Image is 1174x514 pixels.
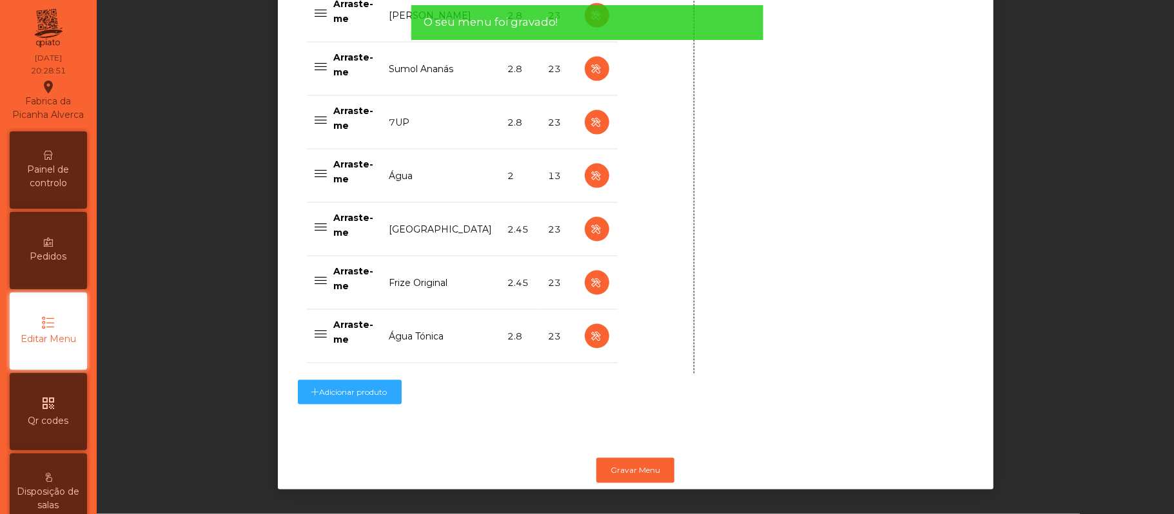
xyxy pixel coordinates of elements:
[541,43,576,96] td: 23
[334,264,374,293] p: Arraste-me
[500,203,541,256] td: 2.45
[500,256,541,310] td: 2.45
[41,395,56,411] i: qr_code
[10,79,86,122] div: Fabrica da Picanha Alverca
[13,163,84,190] span: Painel de controlo
[500,310,541,363] td: 2.8
[13,485,84,512] span: Disposição de salas
[334,318,374,347] p: Arraste-me
[500,43,541,96] td: 2.8
[382,43,500,96] td: Sumol Ananás
[500,96,541,149] td: 2.8
[28,414,69,428] span: Qr codes
[30,250,67,263] span: Pedidos
[382,149,500,203] td: Água
[298,380,402,405] button: Adicionar produto
[541,256,576,310] td: 23
[334,211,374,240] p: Arraste-me
[334,157,374,186] p: Arraste-me
[35,52,62,64] div: [DATE]
[382,203,500,256] td: [GEOGRAPHIC_DATA]
[334,50,374,79] p: Arraste-me
[424,14,558,30] span: O seu menu foi gravado!
[382,256,500,310] td: Frize Original
[31,65,66,77] div: 20:28:51
[382,310,500,363] td: Água Tónica
[500,149,541,203] td: 2
[596,458,674,482] button: Gravar Menu
[382,96,500,149] td: 7UP
[41,79,56,95] i: location_on
[541,96,576,149] td: 23
[541,310,576,363] td: 23
[334,104,374,133] p: Arraste-me
[32,6,64,51] img: qpiato
[541,149,576,203] td: 13
[541,203,576,256] td: 23
[21,332,76,346] span: Editar Menu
